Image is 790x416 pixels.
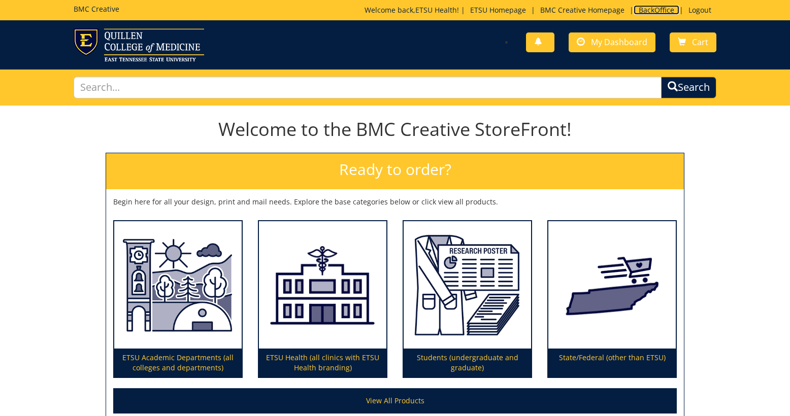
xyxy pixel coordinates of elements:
[415,5,457,15] a: ETSU Health
[113,197,677,207] p: Begin here for all your design, print and mail needs. Explore the base categories below or click ...
[114,349,242,377] p: ETSU Academic Departments (all colleges and departments)
[683,5,716,15] a: Logout
[259,221,386,349] img: ETSU Health (all clinics with ETSU Health branding)
[114,221,242,377] a: ETSU Academic Departments (all colleges and departments)
[106,119,684,140] h1: Welcome to the BMC Creative StoreFront!
[548,221,676,349] img: State/Federal (other than ETSU)
[404,349,531,377] p: Students (undergraduate and graduate)
[670,32,716,52] a: Cart
[74,77,662,98] input: Search...
[661,77,716,98] button: Search
[106,153,684,189] h2: Ready to order?
[692,37,708,48] span: Cart
[365,5,716,15] p: Welcome back, ! | | | |
[535,5,630,15] a: BMC Creative Homepage
[74,5,119,13] h5: BMC Creative
[404,221,531,349] img: Students (undergraduate and graduate)
[74,28,204,61] img: ETSU logo
[259,221,386,377] a: ETSU Health (all clinics with ETSU Health branding)
[634,5,679,15] a: BackOffice
[569,32,655,52] a: My Dashboard
[259,349,386,377] p: ETSU Health (all clinics with ETSU Health branding)
[548,349,676,377] p: State/Federal (other than ETSU)
[591,37,647,48] span: My Dashboard
[548,221,676,377] a: State/Federal (other than ETSU)
[114,221,242,349] img: ETSU Academic Departments (all colleges and departments)
[404,221,531,377] a: Students (undergraduate and graduate)
[465,5,531,15] a: ETSU Homepage
[113,388,677,413] a: View All Products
